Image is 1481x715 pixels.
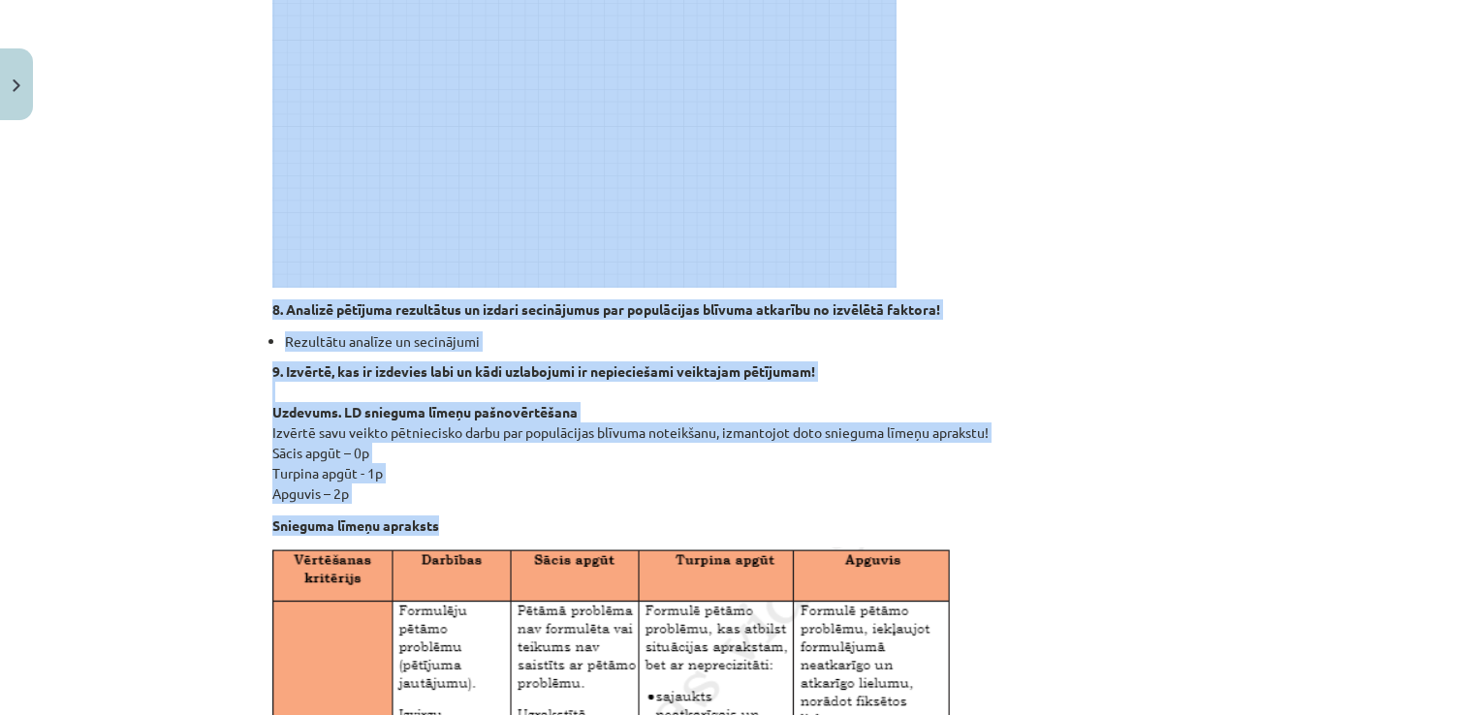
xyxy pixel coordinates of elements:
li: Rezultātu analīze un secinājumi [285,331,1209,352]
strong: Uzdevums. LD snieguma līmeņu pašnovērtēšana [272,403,578,420]
b: Snieguma līmeņu apraksts [272,516,439,534]
strong: 9. Izvērtē, kas ir izdevies labi un kādi uzlabojumi ir nepieciešami veiktajam pētījumam! [272,362,815,380]
img: icon-close-lesson-0947bae3869378f0d4975bcd49f059093ad1ed9edebbc8119c70593378902aed.svg [13,79,20,92]
strong: 8. Analizē pētījuma rezultātus un izdari secinājumus par populācijas blīvuma atkarību no izvēlētā... [272,300,940,318]
p: Izvērtē savu veikto pētniecisko darbu par populācijas blīvuma noteikšanu, izmantojot doto sniegum... [272,361,1209,504]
